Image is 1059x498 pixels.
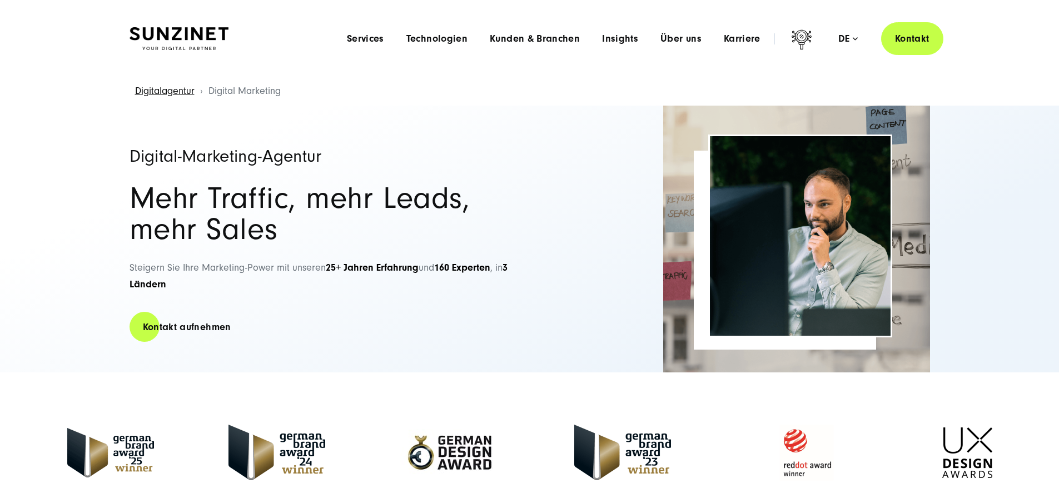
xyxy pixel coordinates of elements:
img: SUNZINET Full Service Digital Agentur [130,27,228,51]
img: German-Design-Award [400,411,500,494]
img: German Brand Award winner 2025 - Full Service Digital Agentur SUNZINET [67,428,154,477]
a: Kontakt [881,22,943,55]
strong: 25+ Jahren Erfahrung [326,262,419,273]
span: Digital Marketing [208,85,281,97]
span: Steigern Sie Ihre Marketing-Power mit unseren und , in [130,262,508,291]
img: German Brand Award 2023 Winner - Full Service digital agentur SUNZINET [574,425,671,480]
a: Technologien [406,33,468,44]
img: German-Brand-Award - Full Service digital agentur SUNZINET [228,425,325,480]
a: Digitalagentur [135,85,195,97]
strong: 160 Experten [434,262,490,273]
h1: Digital-Marketing-Agentur [130,147,519,165]
a: Kunden & Branchen [490,33,580,44]
a: Services [347,33,384,44]
h2: Mehr Traffic, mehr Leads, mehr Sales [130,183,519,245]
img: UX-Design-Awards [942,427,992,478]
img: Full-Service Digitalagentur SUNZINET - Digital Marketing [710,136,891,336]
a: Insights [602,33,638,44]
a: Über uns [660,33,702,44]
a: Kontakt aufnehmen [130,311,245,343]
div: de [838,33,858,44]
img: Full-Service Digitalagentur SUNZINET - Digital Marketing_2 [663,106,930,372]
a: Karriere [724,33,760,44]
img: Reddot Award Winner - Full Service Digitalagentur SUNZINET [745,418,868,487]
